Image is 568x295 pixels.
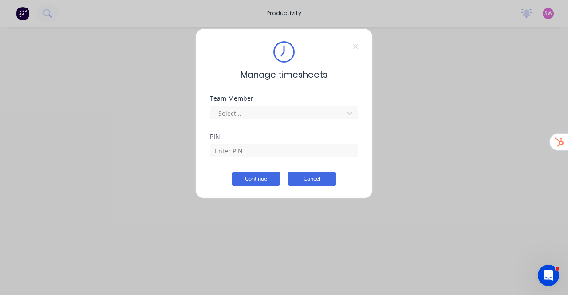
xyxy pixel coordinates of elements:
button: Cancel [288,172,336,186]
span: Manage timesheets [241,68,327,81]
div: Team Member [210,95,358,102]
input: Enter PIN [210,144,358,157]
div: PIN [210,134,358,140]
iframe: Intercom live chat [538,265,559,286]
button: Continue [232,172,280,186]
